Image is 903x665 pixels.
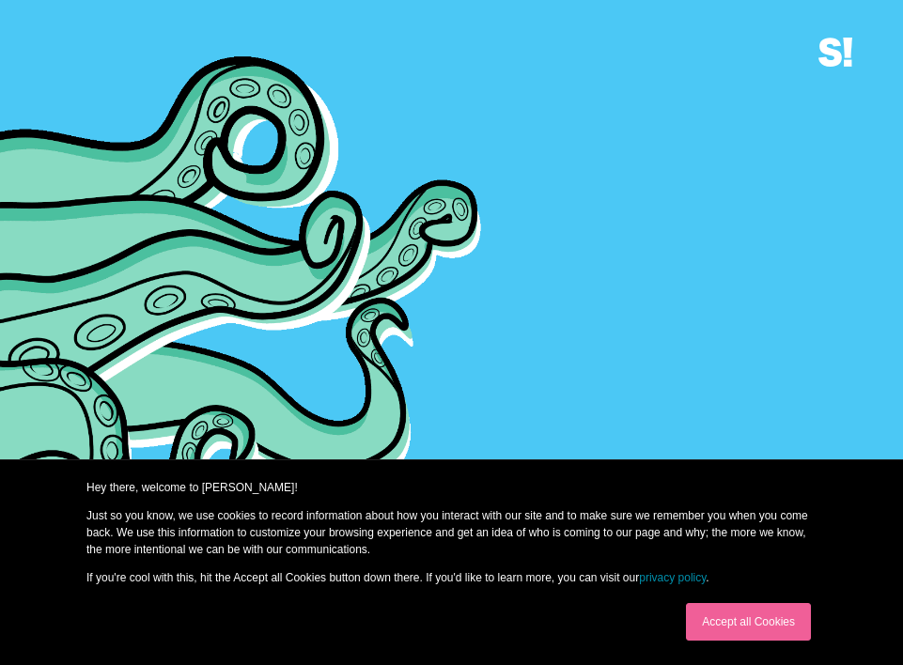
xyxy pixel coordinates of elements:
[639,571,706,584] a: privacy policy
[86,507,817,558] p: Just so you know, we use cookies to record information about how you interact with our site and t...
[818,38,852,67] img: This is an image of the white S! logo
[86,569,817,586] p: If you're cool with this, hit the Accept all Cookies button down there. If you'd like to learn mo...
[86,479,817,496] p: Hey there, welcome to [PERSON_NAME]!
[686,603,811,641] a: Accept all Cookies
